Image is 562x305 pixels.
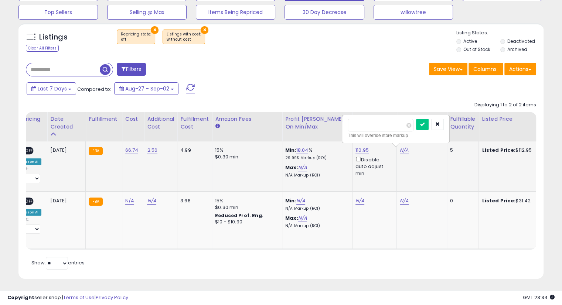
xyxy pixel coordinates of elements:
[125,115,141,123] div: Cost
[63,294,95,301] a: Terms of Use
[18,5,98,20] button: Top Sellers
[355,147,369,154] a: 110.95
[285,115,349,131] div: Profit [PERSON_NAME] on Min/Max
[180,198,206,204] div: 3.68
[89,147,102,155] small: FBA
[469,63,503,75] button: Columns
[125,85,169,92] span: Aug-27 - Sep-02
[215,212,263,219] b: Reduced Prof. Rng.
[180,147,206,154] div: 4.99
[16,167,41,183] div: Preset:
[482,197,515,204] b: Listed Price:
[285,197,296,204] b: Min:
[27,82,76,95] button: Last 7 Days
[298,215,307,222] a: N/A
[285,147,347,161] div: %
[77,86,111,93] span: Compared to:
[296,147,309,154] a: 18.04
[23,198,35,205] span: OFF
[355,155,391,177] div: Disable auto adjust min
[450,198,473,204] div: 0
[50,115,82,131] div: Date Created
[107,5,187,20] button: Selling @ Max
[180,115,209,131] div: Fulfillment Cost
[285,5,364,20] button: 30 Day Decrease
[374,5,453,20] button: willowtree
[147,197,156,205] a: N/A
[355,197,364,205] a: N/A
[429,63,467,75] button: Save View
[50,147,80,154] div: [DATE]
[298,164,307,171] a: N/A
[450,147,473,154] div: 5
[215,115,279,123] div: Amazon Fees
[16,217,41,234] div: Preset:
[39,32,68,42] h5: Listings
[296,197,305,205] a: N/A
[215,219,276,225] div: $10 - $10.90
[285,147,296,154] b: Min:
[196,5,275,20] button: Items Being Repriced
[215,204,276,211] div: $0.30 min
[114,82,178,95] button: Aug-27 - Sep-02
[450,115,476,131] div: Fulfillable Quantity
[38,85,67,92] span: Last 7 Days
[285,164,298,171] b: Max:
[285,155,347,161] p: 29.99% Markup (ROI)
[147,147,157,154] a: 2.56
[507,46,527,52] label: Archived
[282,112,352,141] th: The percentage added to the cost of goods (COGS) that forms the calculator for Min & Max prices.
[482,147,515,154] b: Listed Price:
[7,294,34,301] strong: Copyright
[50,198,80,204] div: [DATE]
[117,63,146,76] button: Filters
[16,209,41,216] div: Amazon AI
[23,148,35,154] span: OFF
[473,65,497,73] span: Columns
[31,259,85,266] span: Show: entries
[400,147,409,154] a: N/A
[285,215,298,222] b: Max:
[96,294,128,301] a: Privacy Policy
[16,158,41,165] div: Amazon AI
[151,26,159,34] button: ×
[201,26,208,34] button: ×
[7,294,128,301] div: seller snap | |
[167,31,201,42] span: Listings with cost :
[125,197,134,205] a: N/A
[147,115,174,131] div: Additional Cost
[121,31,151,42] span: Repricing state :
[456,30,544,37] p: Listing States:
[215,198,276,204] div: 15%
[504,63,536,75] button: Actions
[474,102,536,109] div: Displaying 1 to 2 of 2 items
[482,147,543,154] div: $112.95
[89,198,102,206] small: FBA
[89,115,119,123] div: Fulfillment
[463,46,490,52] label: Out of Stock
[16,115,44,123] div: Repricing
[125,147,139,154] a: 66.74
[507,38,535,44] label: Deactivated
[285,206,347,211] p: N/A Markup (ROI)
[167,37,201,42] div: without cost
[215,154,276,160] div: $0.30 min
[215,123,219,130] small: Amazon Fees.
[121,37,151,42] div: off
[400,197,409,205] a: N/A
[285,223,347,229] p: N/A Markup (ROI)
[523,294,555,301] span: 2025-09-10 23:34 GMT
[26,45,59,52] div: Clear All Filters
[482,198,543,204] div: $31.42
[463,38,477,44] label: Active
[482,115,546,123] div: Listed Price
[215,147,276,154] div: 15%
[348,132,444,139] div: This will override store markup
[285,173,347,178] p: N/A Markup (ROI)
